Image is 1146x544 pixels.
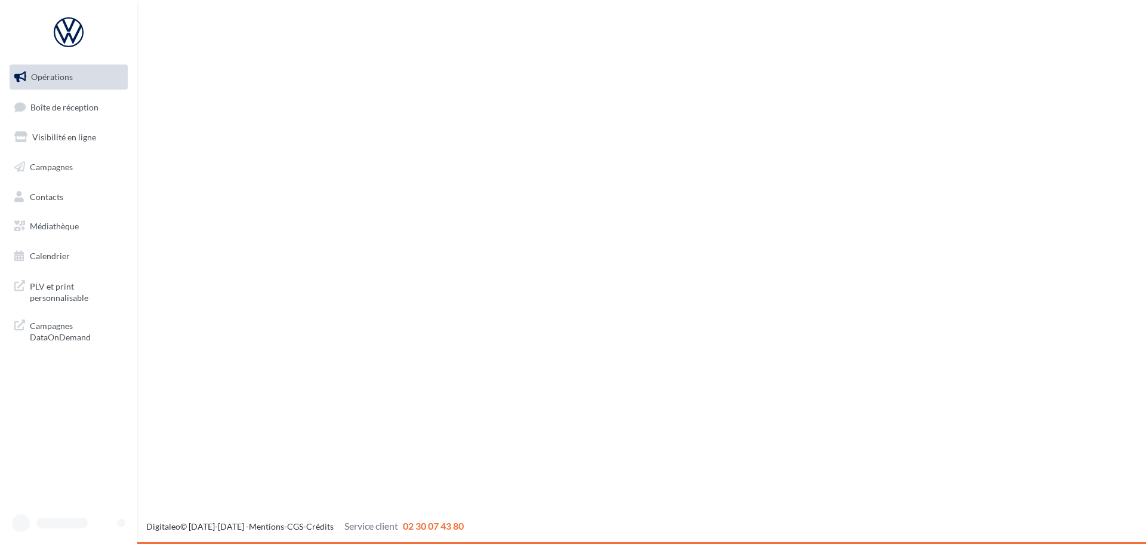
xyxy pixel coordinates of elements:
span: 02 30 07 43 80 [403,520,464,531]
a: Mentions [249,521,284,531]
span: Visibilité en ligne [32,132,96,142]
a: Boîte de réception [7,94,130,120]
a: Calendrier [7,244,130,269]
a: Opérations [7,64,130,90]
a: Médiathèque [7,214,130,239]
a: Campagnes DataOnDemand [7,313,130,348]
span: Calendrier [30,251,70,261]
span: Service client [344,520,398,531]
span: © [DATE]-[DATE] - - - [146,521,464,531]
a: Digitaleo [146,521,180,531]
a: Contacts [7,185,130,210]
span: PLV et print personnalisable [30,278,123,304]
span: Campagnes [30,162,73,172]
a: PLV et print personnalisable [7,273,130,309]
span: Contacts [30,191,63,201]
a: Crédits [306,521,334,531]
span: Campagnes DataOnDemand [30,318,123,343]
span: Médiathèque [30,221,79,231]
span: Boîte de réception [30,102,98,112]
a: CGS [287,521,303,531]
a: Visibilité en ligne [7,125,130,150]
span: Opérations [31,72,73,82]
a: Campagnes [7,155,130,180]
